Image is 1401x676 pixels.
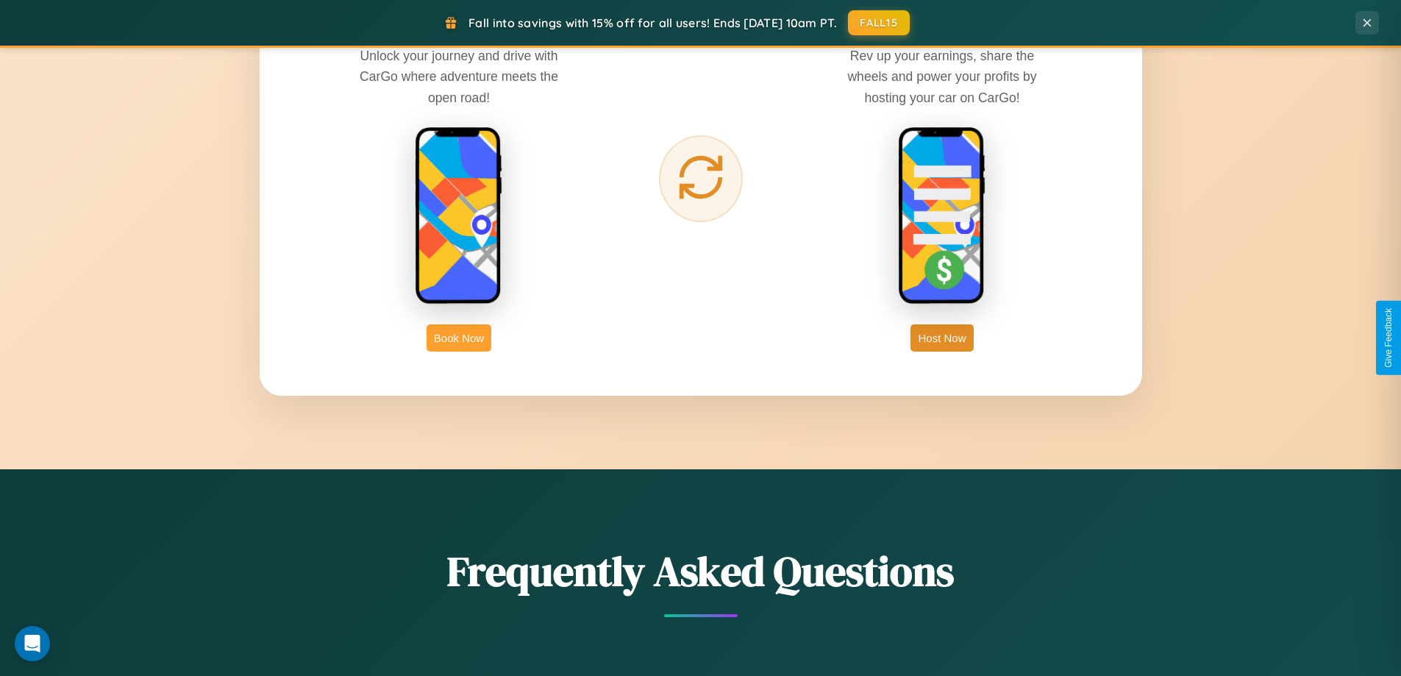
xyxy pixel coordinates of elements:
span: Fall into savings with 15% off for all users! Ends [DATE] 10am PT. [468,15,837,30]
img: rent phone [415,127,503,306]
button: Host Now [910,324,973,352]
img: host phone [898,127,986,306]
button: FALL15 [848,10,910,35]
h2: Frequently Asked Questions [260,543,1142,599]
p: Rev up your earnings, share the wheels and power your profits by hosting your car on CarGo! [832,46,1052,107]
div: Open Intercom Messenger [15,626,50,661]
div: Give Feedback [1383,308,1394,368]
button: Book Now [427,324,491,352]
p: Unlock your journey and drive with CarGo where adventure meets the open road! [349,46,569,107]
